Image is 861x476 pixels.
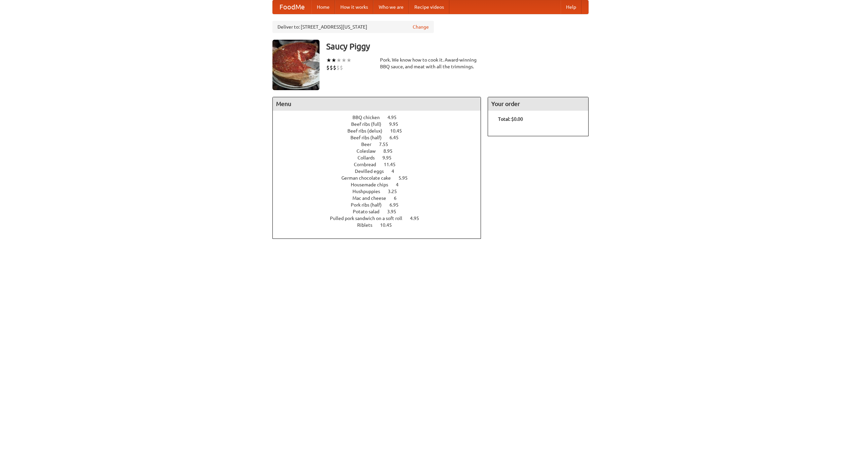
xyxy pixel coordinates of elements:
h3: Saucy Piggy [326,40,589,53]
h4: Menu [273,97,481,111]
a: Beef ribs (delux) 10.45 [347,128,414,134]
span: Hushpuppies [352,189,387,194]
span: 11.45 [384,162,402,167]
a: Beef ribs (half) 6.45 [350,135,411,140]
span: Housemade chips [351,182,395,187]
span: 4.95 [387,115,403,120]
span: 4.95 [410,216,426,221]
span: 10.45 [390,128,409,134]
li: $ [340,64,343,71]
span: Cornbread [354,162,383,167]
img: angular.jpg [272,40,320,90]
a: Potato salad 3.95 [353,209,409,214]
a: Mac and cheese 6 [352,195,409,201]
span: Coleslaw [357,148,382,154]
li: $ [330,64,333,71]
span: 9.95 [382,155,398,160]
span: Pork ribs (half) [351,202,388,208]
li: ★ [331,57,336,64]
a: Change [413,24,429,30]
span: Beer [361,142,378,147]
span: 8.95 [383,148,399,154]
span: 9.95 [389,121,405,127]
li: ★ [336,57,341,64]
a: Hushpuppies 3.25 [352,189,409,194]
div: Deliver to: [STREET_ADDRESS][US_STATE] [272,21,434,33]
span: 4 [391,169,401,174]
span: Riblets [357,222,379,228]
b: Total: $0.00 [498,116,523,122]
a: Devilled eggs 4 [355,169,407,174]
span: BBQ chicken [352,115,386,120]
span: 5.95 [399,175,414,181]
span: Collards [358,155,381,160]
a: Who we are [373,0,409,14]
li: ★ [346,57,351,64]
a: Collards 9.95 [358,155,404,160]
a: Pulled pork sandwich on a soft roll 4.95 [330,216,432,221]
span: 7.55 [379,142,395,147]
span: German chocolate cake [341,175,398,181]
span: Beef ribs (half) [350,135,388,140]
li: ★ [326,57,331,64]
span: Pulled pork sandwich on a soft roll [330,216,409,221]
a: Home [311,0,335,14]
span: 6 [394,195,403,201]
a: Housemade chips 4 [351,182,411,187]
div: Pork. We know how to cook it. Award-winning BBQ sauce, and meat with all the trimmings. [380,57,481,70]
span: 3.95 [387,209,403,214]
li: ★ [341,57,346,64]
span: Devilled eggs [355,169,390,174]
li: $ [336,64,340,71]
li: $ [333,64,336,71]
a: Riblets 10.45 [357,222,404,228]
a: FoodMe [273,0,311,14]
a: Pork ribs (half) 6.95 [351,202,411,208]
a: BBQ chicken 4.95 [352,115,409,120]
span: Mac and cheese [352,195,393,201]
a: Beer 7.55 [361,142,401,147]
li: $ [326,64,330,71]
span: 10.45 [380,222,399,228]
a: German chocolate cake 5.95 [341,175,420,181]
span: 3.25 [388,189,404,194]
a: Cornbread 11.45 [354,162,408,167]
h4: Your order [488,97,588,111]
a: Recipe videos [409,0,449,14]
a: How it works [335,0,373,14]
span: Potato salad [353,209,386,214]
a: Coleslaw 8.95 [357,148,405,154]
a: Help [561,0,582,14]
a: Beef ribs (full) 9.95 [351,121,411,127]
span: Beef ribs (delux) [347,128,389,134]
span: 6.95 [389,202,405,208]
span: 4 [396,182,405,187]
span: 6.45 [389,135,405,140]
span: Beef ribs (full) [351,121,388,127]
